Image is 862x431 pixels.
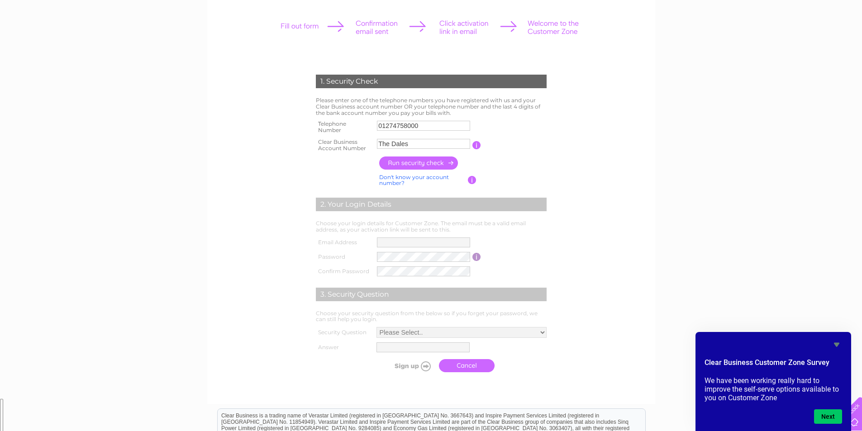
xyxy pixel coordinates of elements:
[314,250,375,264] th: Password
[314,235,375,250] th: Email Address
[705,376,842,402] p: We have been working really hard to improve the self-serve options available to you on Customer Zone
[758,38,778,45] a: Energy
[472,141,481,149] input: Information
[314,325,374,340] th: Security Question
[218,5,645,44] div: Clear Business is a trading name of Verastar Limited (registered in [GEOGRAPHIC_DATA] No. 3667643...
[705,339,842,424] div: Clear Business Customer Zone Survey
[316,288,547,301] div: 3. Security Question
[691,5,754,16] a: 0333 014 3131
[834,38,857,45] a: Contact
[379,174,449,187] a: Don't know your account number?
[314,340,374,355] th: Answer
[705,357,842,373] h2: Clear Business Customer Zone Survey
[831,339,842,350] button: Hide survey
[314,118,375,136] th: Telephone Number
[468,176,476,184] input: Information
[314,218,549,235] td: Choose your login details for Customer Zone. The email must be a valid email address, as your act...
[379,360,434,372] input: Submit
[814,409,842,424] button: Next question
[314,264,375,279] th: Confirm Password
[30,24,76,51] img: logo.png
[472,253,481,261] input: Information
[735,38,752,45] a: Water
[316,75,547,88] div: 1. Security Check
[314,95,549,118] td: Please enter one of the telephone numbers you have registered with us and your Clear Business acc...
[783,38,810,45] a: Telecoms
[439,359,495,372] a: Cancel
[816,38,829,45] a: Blog
[316,198,547,211] div: 2. Your Login Details
[314,308,549,325] td: Choose your security question from the below so if you forget your password, we can still help yo...
[314,136,375,154] th: Clear Business Account Number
